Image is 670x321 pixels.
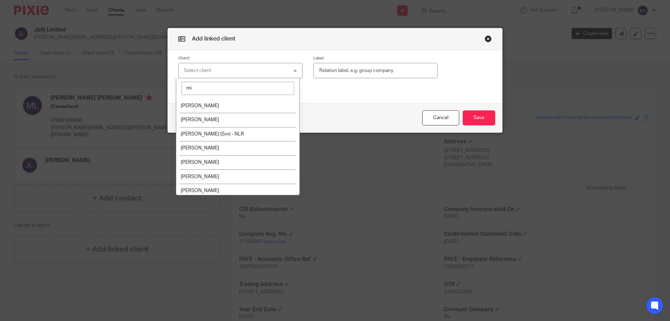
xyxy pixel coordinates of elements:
[422,110,459,125] button: Cancel
[313,56,438,61] label: Label
[181,132,244,137] span: [PERSON_NAME] (Snr) - NLR
[181,188,219,193] span: [PERSON_NAME]
[181,174,219,179] span: [PERSON_NAME]
[181,82,295,95] input: Search options...
[463,110,495,125] button: Save
[178,56,303,61] label: Client
[181,117,219,122] span: [PERSON_NAME]
[184,68,211,73] div: Select client
[192,36,236,42] span: Add linked client
[181,103,219,108] span: [PERSON_NAME]
[181,160,219,165] span: [PERSON_NAME]
[181,146,219,151] span: [PERSON_NAME]
[313,63,438,79] input: Relation label, e.g. group company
